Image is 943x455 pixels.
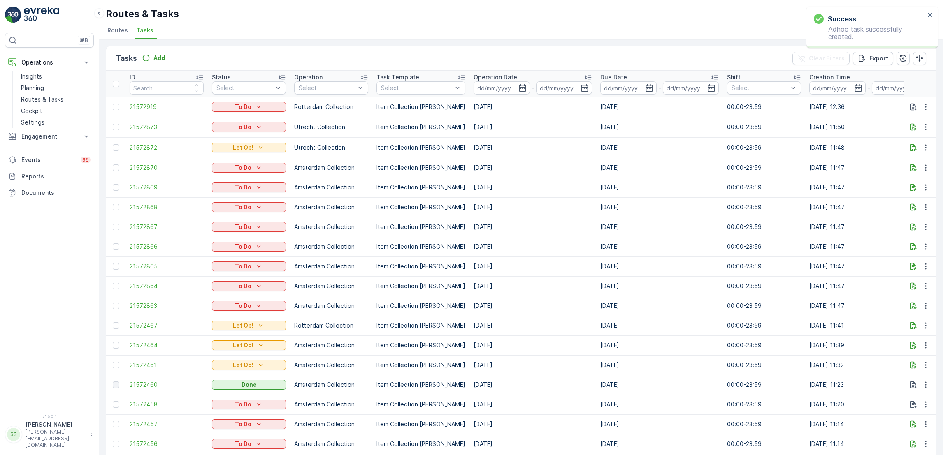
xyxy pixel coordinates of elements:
[805,375,932,395] td: [DATE] 11:23
[809,54,845,62] p: Clear Filters
[294,381,368,389] p: Amsterdam Collection
[596,395,723,414] td: [DATE]
[212,73,231,81] p: Status
[805,158,932,178] td: [DATE] 11:47
[235,243,251,251] p: To Do
[727,73,741,81] p: Shift
[727,440,801,448] p: 00:00-23:59
[130,361,204,369] span: 21572461
[130,223,204,231] a: 21572867
[5,128,94,145] button: Engagement
[376,420,465,428] p: Item Collection [PERSON_NAME]
[235,123,251,131] p: To Do
[727,243,801,251] p: 00:00-23:59
[130,73,135,81] p: ID
[805,256,932,276] td: [DATE] 11:47
[212,143,286,152] button: Let Op!
[727,183,801,192] p: 00:00-23:59
[469,296,596,316] td: [DATE]
[727,282,801,290] p: 00:00-23:59
[212,360,286,370] button: Let Op!
[113,104,119,110] div: Toggle Row Selected
[299,84,355,92] p: Select
[113,243,119,250] div: Toggle Row Selected
[5,168,94,185] a: Reports
[376,203,465,211] p: Item Collection [PERSON_NAME]
[294,341,368,349] p: Amsterdam Collection
[376,223,465,231] p: Item Collection [PERSON_NAME]
[212,202,286,212] button: To Do
[469,256,596,276] td: [DATE]
[658,83,661,93] p: -
[596,197,723,217] td: [DATE]
[805,395,932,414] td: [DATE] 11:20
[376,381,465,389] p: Item Collection [PERSON_NAME]
[130,420,204,428] span: 21572457
[130,143,204,152] a: 21572872
[727,302,801,310] p: 00:00-23:59
[294,123,368,131] p: Utrecht Collection
[469,137,596,158] td: [DATE]
[235,203,251,211] p: To Do
[376,103,465,111] p: Item Collection [PERSON_NAME]
[21,95,63,104] p: Routes & Tasks
[113,421,119,427] div: Toggle Row Selected
[130,243,204,251] a: 21572866
[212,222,286,232] button: To Do
[469,97,596,117] td: [DATE]
[113,144,119,151] div: Toggle Row Selected
[469,355,596,375] td: [DATE]
[235,400,251,409] p: To Do
[116,53,137,64] p: Tasks
[24,7,59,23] img: logo_light-DOdMpM7g.png
[113,342,119,349] div: Toggle Row Selected
[294,440,368,448] p: Amsterdam Collection
[872,81,928,95] input: dd/mm/yyyy
[727,103,801,111] p: 00:00-23:59
[21,172,91,180] p: Reports
[242,381,257,389] p: Done
[805,316,932,335] td: [DATE] 11:41
[21,107,42,115] p: Cockpit
[596,137,723,158] td: [DATE]
[233,321,253,330] p: Let Op!
[7,428,20,441] div: SS
[376,243,465,251] p: Item Collection [PERSON_NAME]
[294,164,368,172] p: Amsterdam Collection
[596,158,723,178] td: [DATE]
[727,164,801,172] p: 00:00-23:59
[727,203,801,211] p: 00:00-23:59
[21,84,44,92] p: Planning
[376,400,465,409] p: Item Collection [PERSON_NAME]
[474,73,517,81] p: Operation Date
[130,164,204,172] a: 21572870
[596,375,723,395] td: [DATE]
[376,164,465,172] p: Item Collection [PERSON_NAME]
[294,103,368,111] p: Rotterdam Collection
[235,183,251,192] p: To Do
[5,54,94,71] button: Operations
[130,400,204,409] a: 21572458
[130,123,204,131] a: 21572873
[294,203,368,211] p: Amsterdam Collection
[805,117,932,137] td: [DATE] 11:50
[130,203,204,211] a: 21572868
[130,103,204,111] a: 21572919
[26,429,86,448] p: [PERSON_NAME][EMAIL_ADDRESS][DOMAIN_NAME]
[596,276,723,296] td: [DATE]
[805,296,932,316] td: [DATE] 11:47
[113,401,119,408] div: Toggle Row Selected
[727,381,801,389] p: 00:00-23:59
[130,282,204,290] a: 21572864
[469,335,596,355] td: [DATE]
[139,53,168,63] button: Add
[212,122,286,132] button: To Do
[212,321,286,330] button: Let Op!
[136,26,153,35] span: Tasks
[212,419,286,429] button: To Do
[294,302,368,310] p: Amsterdam Collection
[376,123,465,131] p: Item Collection [PERSON_NAME]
